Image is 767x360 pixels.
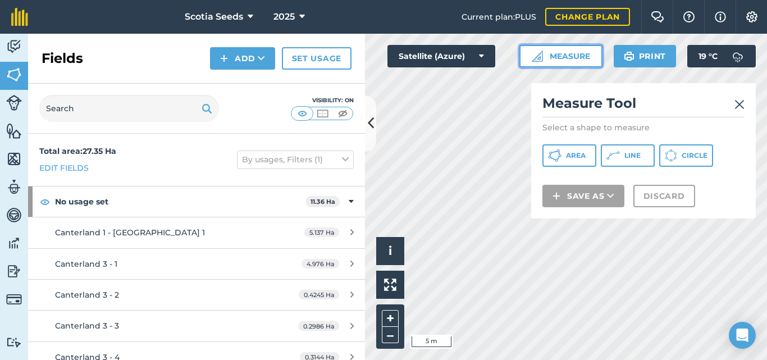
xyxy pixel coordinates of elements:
[614,45,677,67] button: Print
[376,237,404,265] button: i
[311,198,335,206] strong: 11.36 Ha
[633,185,695,207] button: Discard
[6,179,22,195] img: svg+xml;base64,PD94bWwgdmVyc2lvbj0iMS4wIiBlbmNvZGluZz0idXRmLTgiPz4KPCEtLSBHZW5lcmF0b3I6IEFkb2JlIE...
[734,98,745,111] img: svg+xml;base64,PHN2ZyB4bWxucz0iaHR0cDovL3d3dy53My5vcmcvMjAwMC9zdmciIHdpZHRoPSIyMiIgaGVpZ2h0PSIzMC...
[55,290,119,300] span: Canterland 3 - 2
[566,151,586,160] span: Area
[698,45,718,67] span: 19 ° C
[11,8,28,26] img: fieldmargin Logo
[6,337,22,348] img: svg+xml;base64,PD94bWwgdmVyc2lvbj0iMS4wIiBlbmNvZGluZz0idXRmLTgiPz4KPCEtLSBHZW5lcmF0b3I6IEFkb2JlIE...
[462,11,536,23] span: Current plan : PLUS
[273,10,295,24] span: 2025
[6,95,22,111] img: svg+xml;base64,PD94bWwgdmVyc2lvbj0iMS4wIiBlbmNvZGluZz0idXRmLTgiPz4KPCEtLSBHZW5lcmF0b3I6IEFkb2JlIE...
[6,291,22,307] img: svg+xml;base64,PD94bWwgdmVyc2lvbj0iMS4wIiBlbmNvZGluZz0idXRmLTgiPz4KPCEtLSBHZW5lcmF0b3I6IEFkb2JlIE...
[282,47,351,70] a: Set usage
[304,227,339,237] span: 5.137 Ha
[715,10,726,24] img: svg+xml;base64,PHN2ZyB4bWxucz0iaHR0cDovL3d3dy53My5vcmcvMjAwMC9zdmciIHdpZHRoPSIxNyIgaGVpZ2h0PSIxNy...
[202,102,212,115] img: svg+xml;base64,PHN2ZyB4bWxucz0iaHR0cDovL3d3dy53My5vcmcvMjAwMC9zdmciIHdpZHRoPSIxOSIgaGVpZ2h0PSIyNC...
[299,290,339,299] span: 0.4245 Ha
[542,144,596,167] button: Area
[624,151,641,160] span: Line
[553,189,560,203] img: svg+xml;base64,PHN2ZyB4bWxucz0iaHR0cDovL3d3dy53My5vcmcvMjAwMC9zdmciIHdpZHRoPSIxNCIgaGVpZ2h0PSIyNC...
[6,235,22,252] img: svg+xml;base64,PD94bWwgdmVyc2lvbj0iMS4wIiBlbmNvZGluZz0idXRmLTgiPz4KPCEtLSBHZW5lcmF0b3I6IEFkb2JlIE...
[727,45,749,67] img: svg+xml;base64,PD94bWwgdmVyc2lvbj0iMS4wIiBlbmNvZGluZz0idXRmLTgiPz4KPCEtLSBHZW5lcmF0b3I6IEFkb2JlIE...
[39,146,116,156] strong: Total area : 27.35 Ha
[382,310,399,327] button: +
[55,227,205,238] span: Canterland 1 - [GEOGRAPHIC_DATA] 1
[542,185,624,207] button: Save as
[651,11,664,22] img: Two speech bubbles overlapping with the left bubble in the forefront
[545,8,630,26] a: Change plan
[336,108,350,119] img: svg+xml;base64,PHN2ZyB4bWxucz0iaHR0cDovL3d3dy53My5vcmcvMjAwMC9zdmciIHdpZHRoPSI1MCIgaGVpZ2h0PSI0MC...
[28,280,365,310] a: Canterland 3 - 20.4245 Ha
[384,279,396,291] img: Four arrows, one pointing top left, one top right, one bottom right and the last bottom left
[55,321,119,331] span: Canterland 3 - 3
[382,327,399,343] button: –
[55,259,117,269] span: Canterland 3 - 1
[624,49,634,63] img: svg+xml;base64,PHN2ZyB4bWxucz0iaHR0cDovL3d3dy53My5vcmcvMjAwMC9zdmciIHdpZHRoPSIxOSIgaGVpZ2h0PSIyNC...
[295,108,309,119] img: svg+xml;base64,PHN2ZyB4bWxucz0iaHR0cDovL3d3dy53My5vcmcvMjAwMC9zdmciIHdpZHRoPSI1MCIgaGVpZ2h0PSI0MC...
[542,122,745,133] p: Select a shape to measure
[659,144,713,167] button: Circle
[39,95,219,122] input: Search
[316,108,330,119] img: svg+xml;base64,PHN2ZyB4bWxucz0iaHR0cDovL3d3dy53My5vcmcvMjAwMC9zdmciIHdpZHRoPSI1MCIgaGVpZ2h0PSI0MC...
[39,162,89,174] a: Edit fields
[6,263,22,280] img: svg+xml;base64,PD94bWwgdmVyc2lvbj0iMS4wIiBlbmNvZGluZz0idXRmLTgiPz4KPCEtLSBHZW5lcmF0b3I6IEFkb2JlIE...
[601,144,655,167] button: Line
[28,249,365,279] a: Canterland 3 - 14.976 Ha
[389,244,392,258] span: i
[55,186,305,217] strong: No usage set
[682,151,707,160] span: Circle
[387,45,495,67] button: Satellite (Azure)
[729,322,756,349] div: Open Intercom Messenger
[291,96,354,105] div: Visibility: On
[519,45,602,67] button: Measure
[220,52,228,65] img: svg+xml;base64,PHN2ZyB4bWxucz0iaHR0cDovL3d3dy53My5vcmcvMjAwMC9zdmciIHdpZHRoPSIxNCIgaGVpZ2h0PSIyNC...
[40,195,50,208] img: svg+xml;base64,PHN2ZyB4bWxucz0iaHR0cDovL3d3dy53My5vcmcvMjAwMC9zdmciIHdpZHRoPSIxOCIgaGVpZ2h0PSIyNC...
[682,11,696,22] img: A question mark icon
[298,321,339,331] span: 0.2986 Ha
[6,151,22,167] img: svg+xml;base64,PHN2ZyB4bWxucz0iaHR0cDovL3d3dy53My5vcmcvMjAwMC9zdmciIHdpZHRoPSI1NiIgaGVpZ2h0PSI2MC...
[6,122,22,139] img: svg+xml;base64,PHN2ZyB4bWxucz0iaHR0cDovL3d3dy53My5vcmcvMjAwMC9zdmciIHdpZHRoPSI1NiIgaGVpZ2h0PSI2MC...
[6,207,22,224] img: svg+xml;base64,PD94bWwgdmVyc2lvbj0iMS4wIiBlbmNvZGluZz0idXRmLTgiPz4KPCEtLSBHZW5lcmF0b3I6IEFkb2JlIE...
[28,217,365,248] a: Canterland 1 - [GEOGRAPHIC_DATA] 15.137 Ha
[185,10,243,24] span: Scotia Seeds
[28,186,365,217] div: No usage set11.36 Ha
[42,49,83,67] h2: Fields
[6,66,22,83] img: svg+xml;base64,PHN2ZyB4bWxucz0iaHR0cDovL3d3dy53My5vcmcvMjAwMC9zdmciIHdpZHRoPSI1NiIgaGVpZ2h0PSI2MC...
[210,47,275,70] button: Add
[542,94,745,117] h2: Measure Tool
[6,38,22,55] img: svg+xml;base64,PD94bWwgdmVyc2lvbj0iMS4wIiBlbmNvZGluZz0idXRmLTgiPz4KPCEtLSBHZW5lcmF0b3I6IEFkb2JlIE...
[532,51,543,62] img: Ruler icon
[745,11,759,22] img: A cog icon
[687,45,756,67] button: 19 °C
[302,259,339,268] span: 4.976 Ha
[28,311,365,341] a: Canterland 3 - 30.2986 Ha
[237,151,354,168] button: By usages, Filters (1)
